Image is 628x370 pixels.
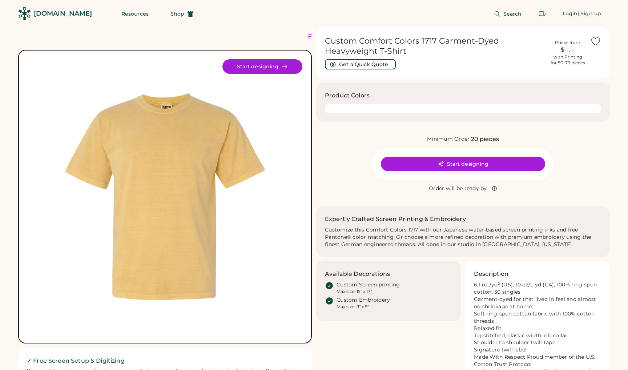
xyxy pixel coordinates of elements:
button: Get a Quick Quote [325,59,396,69]
h3: Available Decorations [325,270,390,278]
div: Minimum Order: [427,136,471,143]
button: Resources [113,7,157,21]
div: FREE SHIPPING [308,32,370,41]
button: Start designing [381,157,545,171]
h3: Product Colors [325,91,370,100]
div: Custom Screen printing [337,281,400,289]
div: | Sign up [577,10,601,17]
div: Max size: 9" x 9" [337,304,369,310]
div: [DOMAIN_NAME] [34,9,92,18]
button: Start designing [222,59,302,74]
span: Shop [170,11,184,16]
button: Retrieve an order [535,7,549,21]
div: Max size: 15" x 17" [337,289,372,294]
span: Search [503,11,522,16]
h3: Description [474,270,509,278]
div: Customize this Comfort Colors 1717 with our Japanese water-based screen printing inks and free Pa... [325,226,601,248]
div: with Printing for 50-79 pieces [551,54,585,66]
img: Comfort Colors 1717 Product Image [28,59,302,334]
div: 1717 Style Image [28,59,302,334]
div: Order will be ready by [429,185,487,192]
h2: ✓ Free Screen Setup & Digitizing [27,357,303,365]
div: Prices from [555,40,580,45]
h1: Custom Comfort Colors 1717 Garment-Dyed Heavyweight T-Shirt [325,36,545,56]
h2: Expertly Crafted Screen Printing & Embroidery [325,215,466,224]
div: $--.-- [549,45,586,54]
button: Search [485,7,531,21]
div: Custom Embroidery [337,297,390,304]
div: 20 pieces [471,135,499,144]
img: Rendered Logo - Screens [18,7,31,20]
button: Shop [162,7,202,21]
div: Login [563,10,578,17]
